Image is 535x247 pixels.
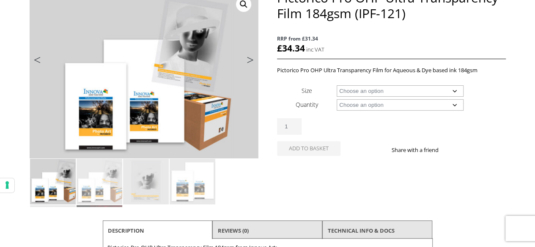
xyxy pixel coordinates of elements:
a: TECHNICAL INFO & DOCS [328,223,395,238]
img: Pictorico Pro OHP Ultra Transparency Film 184gsm (IPF-121) - Image 4 [170,159,215,204]
img: twitter sharing button [458,147,465,153]
img: Pictorico Pro OHP Ultra Transparency Film 184gsm (IPF-121) [30,159,76,204]
button: Add to basket [277,141,340,156]
img: email sharing button [469,147,475,153]
span: RRP from £31.34 [277,34,505,43]
label: Size [302,87,312,95]
img: facebook sharing button [448,147,455,153]
img: Pictorico Pro OHP Ultra Transparency Film 184gsm (IPF-121) - Image 3 [123,159,169,204]
input: Product quantity [277,118,302,135]
img: Pictorico Pro OHP Ultra Transparency Film 184gsm (IPF-121) - Image 2 [77,159,122,204]
a: Reviews (0) [218,223,249,238]
label: Quantity [296,100,318,109]
bdi: 34.34 [277,42,305,54]
p: Share with a friend [391,145,448,155]
p: Pictorico Pro OHP Ultra Transparency Film for Aqueous & Dye based ink 184gsm [277,65,505,75]
a: Description [108,223,144,238]
span: £ [277,42,282,54]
